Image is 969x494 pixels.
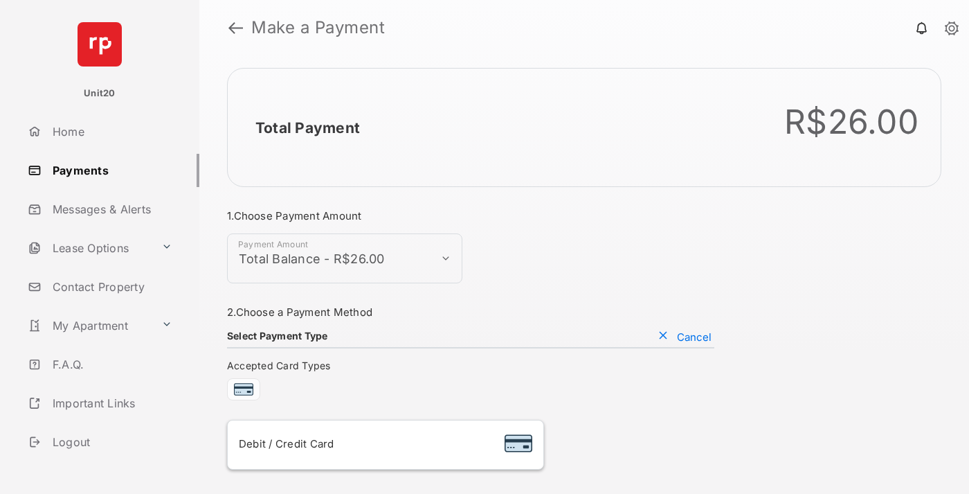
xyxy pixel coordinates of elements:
div: R$26.00 [784,102,918,142]
h2: Total Payment [255,119,360,136]
button: Cancel [655,330,714,344]
a: Contact Property [22,270,199,303]
strong: Make a Payment [251,19,385,36]
h4: Select Payment Type [227,330,328,342]
a: Important Links [22,387,178,420]
a: Payments [22,154,199,187]
a: Logout [22,425,199,459]
a: My Apartment [22,309,156,342]
a: Home [22,115,199,148]
span: Debit / Credit Card [239,437,334,450]
a: F.A.Q. [22,348,199,381]
h3: 1. Choose Payment Amount [227,209,714,222]
span: Accepted Card Types [227,360,336,371]
img: svg+xml;base64,PHN2ZyB4bWxucz0iaHR0cDovL3d3dy53My5vcmcvMjAwMC9zdmciIHdpZHRoPSI2NCIgaGVpZ2h0PSI2NC... [78,22,122,67]
a: Lease Options [22,231,156,265]
a: Messages & Alerts [22,193,199,226]
p: Unit20 [84,87,116,100]
h3: 2. Choose a Payment Method [227,306,714,319]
